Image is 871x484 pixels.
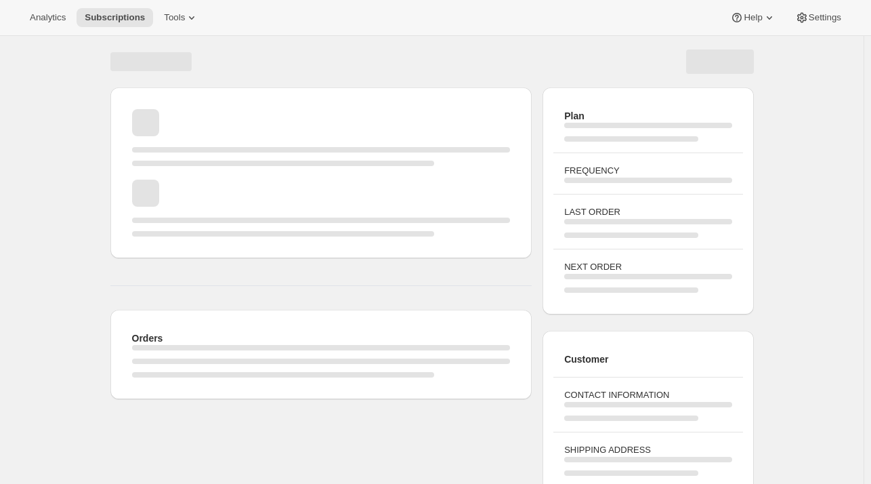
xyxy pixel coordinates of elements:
[787,8,849,27] button: Settings
[564,443,731,457] h3: SHIPPING ADDRESS
[132,331,511,345] h2: Orders
[564,260,731,274] h3: NEXT ORDER
[744,12,762,23] span: Help
[809,12,841,23] span: Settings
[722,8,784,27] button: Help
[564,352,731,366] h2: Customer
[564,109,731,123] h2: Plan
[564,388,731,402] h3: CONTACT INFORMATION
[77,8,153,27] button: Subscriptions
[564,205,731,219] h3: LAST ORDER
[156,8,207,27] button: Tools
[164,12,185,23] span: Tools
[85,12,145,23] span: Subscriptions
[564,164,731,178] h3: FREQUENCY
[30,12,66,23] span: Analytics
[22,8,74,27] button: Analytics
